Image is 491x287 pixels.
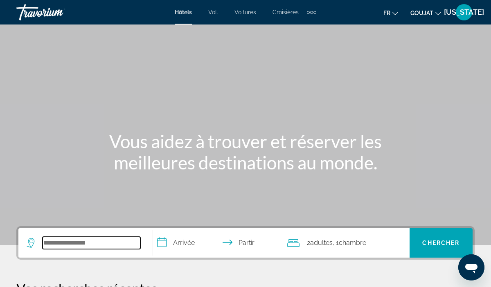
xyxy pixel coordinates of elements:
button: Changer de langue [383,7,398,19]
a: Voitures [234,9,256,16]
iframe: Bouton de lancement de la fenêtre de messagerie [458,254,484,280]
button: Changer de devise [410,7,441,19]
font: , 1 [333,239,339,247]
button: Éléments de navigation supplémentaires [307,6,316,19]
font: Chercher [422,240,459,246]
button: Menu utilisateur [453,4,475,21]
a: Travorium [16,2,98,23]
button: Voyageurs : 2 adultes, 0 enfants [283,228,410,258]
font: GOUJAT [410,10,433,16]
div: Widget de recherche [18,228,473,258]
a: Vol. [208,9,218,16]
button: Chercher [410,228,473,258]
font: 2 [307,239,310,247]
font: [US_STATE] [444,8,484,16]
font: adultes [310,239,333,247]
font: fr [383,10,390,16]
a: Croisières [273,9,299,16]
a: Hôtels [175,9,192,16]
button: Dates d'arrivée et de départ [153,228,284,258]
font: Vous aidez à trouver et réserver les meilleures destinations au monde. [109,131,382,173]
font: Chambre [339,239,366,247]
